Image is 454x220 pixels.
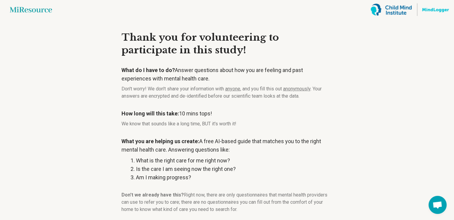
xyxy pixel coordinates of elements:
p: Right now, there are only questionnaires that mental health providers can use to refer you to car... [121,191,333,213]
p: 10 mins tops! [121,109,333,118]
li: What is the right care for me right now? [136,156,333,165]
span: anyone [225,86,240,92]
strong: What you are helping us create: [121,138,199,144]
p: Don't worry! We don't share your information with , and you fill this out . Your answers are encr... [121,85,333,100]
p: A free AI-based guide that matches you to the right mental health care. Answering questions like: [121,137,333,154]
strong: How long will this take: [121,110,179,117]
p: We know that sounds like a long time, BUT it's worth it! [121,120,333,127]
div: Open chat [429,196,447,214]
li: Am I making progress? [136,173,333,182]
h3: Thank you for volunteering to participate in this study! [121,31,333,56]
strong: What do I have to do? [121,67,175,73]
strong: Don't we already have this? [121,192,184,198]
p: Answer questions about how you are feeling and past experiences with mental health care. [121,66,333,83]
li: Is the care I am seeing now the right one? [136,165,333,173]
span: anonymously [283,86,311,92]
